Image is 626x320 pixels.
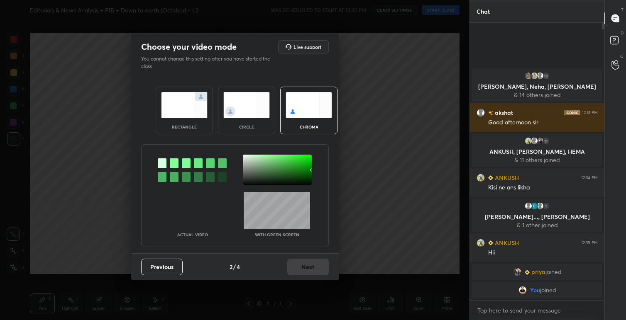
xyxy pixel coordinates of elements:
[477,174,485,182] img: 08d9d74c70774745b869cab9afee0dd3.jpg
[255,233,299,237] p: With green screen
[223,92,270,118] img: circleScreenIcon.acc0effb.svg
[621,30,624,36] p: D
[477,213,597,220] p: [PERSON_NAME]..., [PERSON_NAME]
[488,119,598,127] div: Good afternoon sir
[493,238,519,247] h6: ANKUSH
[141,41,237,52] h2: Choose your video mode
[518,286,527,294] img: 68828f2a410943e2a6c0e86478c47eba.jpg
[531,269,545,275] span: priya
[530,137,538,145] img: default.png
[536,202,544,210] img: default.png
[542,72,550,80] div: 14
[524,72,533,80] img: 9b58bb4d11924d3b9d99be3db1e2b193.jpg
[513,268,521,276] img: 3b4321aa869d489e8c5680dc473234bf.jpg
[540,287,556,293] span: joined
[477,239,485,247] img: 08d9d74c70774745b869cab9afee0dd3.jpg
[525,270,530,275] img: Learner_Badge_beginner_1_8b307cf2a0.svg
[293,44,321,49] h5: Live support
[582,110,598,115] div: 12:31 PM
[620,53,624,59] p: G
[524,137,533,145] img: 08d9d74c70774745b869cab9afee0dd3.jpg
[177,233,208,237] p: Actual Video
[141,259,183,275] button: Previous
[292,125,325,129] div: chroma
[168,125,201,129] div: rectangle
[477,109,485,117] img: default.png
[621,7,624,13] p: T
[477,157,597,163] p: & 11 others joined
[488,249,598,257] div: Hii
[488,175,493,180] img: Learner_Badge_beginner_1_8b307cf2a0.svg
[536,137,544,145] img: 8a933da7611041f998f0bea75cabbf91.jpg
[286,92,332,118] img: chromaScreenIcon.c19ab0a0.svg
[237,262,240,271] h4: 4
[530,202,538,210] img: 3
[581,175,598,180] div: 12:34 PM
[230,125,263,129] div: circle
[488,184,598,192] div: Kisi ne ans likha
[470,67,604,300] div: grid
[530,72,538,80] img: 3
[542,137,550,145] div: 11
[524,202,533,210] img: default.png
[536,72,544,80] img: default.png
[477,83,597,90] p: [PERSON_NAME], Neha, [PERSON_NAME]
[230,262,232,271] h4: 2
[581,240,598,245] div: 12:35 PM
[488,111,493,115] img: no-rating-badge.077c3623.svg
[493,173,519,182] h6: ANKUSH
[477,222,597,228] p: & 1 other joined
[477,148,597,155] p: ANKUSH, [PERSON_NAME], HEMA
[477,92,597,98] p: & 14 others joined
[493,108,513,117] h6: akshat
[488,240,493,245] img: Learner_Badge_beginner_1_8b307cf2a0.svg
[141,55,276,70] p: You cannot change this setting after you have started the class
[161,92,208,118] img: normalScreenIcon.ae25ed63.svg
[530,287,540,293] span: You
[470,0,496,22] p: Chat
[564,110,580,115] img: iconic-dark.1390631f.png
[233,262,236,271] h4: /
[545,269,562,275] span: joined
[542,202,550,210] div: 1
